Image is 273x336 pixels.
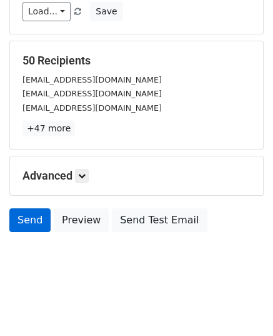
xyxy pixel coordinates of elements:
[22,2,71,21] a: Load...
[22,89,162,98] small: [EMAIL_ADDRESS][DOMAIN_NAME]
[90,2,122,21] button: Save
[22,54,251,68] h5: 50 Recipients
[22,75,162,84] small: [EMAIL_ADDRESS][DOMAIN_NAME]
[211,276,273,336] iframe: Chat Widget
[54,208,109,232] a: Preview
[9,208,51,232] a: Send
[22,169,251,183] h5: Advanced
[22,103,162,113] small: [EMAIL_ADDRESS][DOMAIN_NAME]
[22,121,75,136] a: +47 more
[112,208,207,232] a: Send Test Email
